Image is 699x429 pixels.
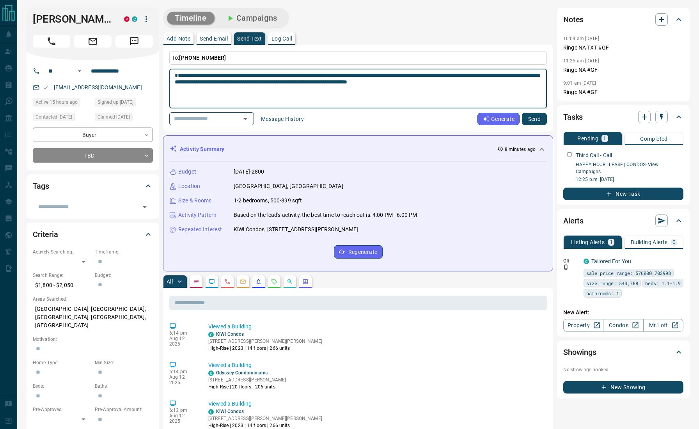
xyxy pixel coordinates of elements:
span: Call [33,35,70,48]
p: Listing Alerts [571,239,605,245]
p: Size & Rooms [178,197,212,205]
span: Message [115,35,153,48]
h1: [PERSON_NAME] [33,13,112,25]
a: Tailored For You [591,258,631,264]
svg: Lead Browsing Activity [209,278,215,285]
button: Timeline [167,12,215,25]
p: Send Text [237,36,262,41]
p: Pending [577,136,598,141]
div: condos.ca [132,16,137,22]
p: Viewed a Building [208,400,544,408]
a: KiWi Condos [216,409,244,414]
p: 8 minutes ago [505,146,536,153]
div: Tue Aug 12 2025 [33,98,91,109]
div: Showings [563,343,683,362]
p: Areas Searched: [33,296,153,303]
div: Tags [33,177,153,195]
a: Property [563,319,603,331]
p: Motivation: [33,336,153,343]
p: Third Call - Call [576,151,612,160]
p: Building Alerts [631,239,668,245]
p: [DATE]-2800 [234,168,264,176]
p: 1 [603,136,606,141]
svg: Push Notification Only [563,264,569,270]
p: Repeated Interest [178,225,222,234]
div: property.ca [124,16,130,22]
p: Ringc NA #GF [563,88,683,96]
span: [PHONE_NUMBER] [179,55,226,61]
p: All [167,279,173,284]
p: Timeframe: [95,248,153,255]
p: Ringc NA TXT #GF [563,44,683,52]
p: New Alert: [563,308,683,317]
p: No showings booked [563,366,683,373]
div: Sat Aug 09 2025 [33,113,91,124]
svg: Requests [271,278,277,285]
button: Message History [256,113,309,125]
button: New Showing [563,381,683,394]
p: Min Size: [95,359,153,366]
p: Activity Pattern [178,211,216,219]
p: Aug 12 2025 [169,336,197,347]
p: Viewed a Building [208,361,544,369]
a: Odyssey Condominiums [216,370,268,376]
button: Regenerate [334,245,383,259]
p: 6:14 pm [169,330,197,336]
p: [STREET_ADDRESS][PERSON_NAME] [208,376,286,383]
p: Search Range: [33,272,91,279]
p: 12:25 p.m. [DATE] [576,176,683,183]
p: Budget [178,168,196,176]
p: Pre-Approved: [33,406,91,413]
p: Budget: [95,272,153,279]
div: TBD [33,148,153,163]
p: Add Note [167,36,190,41]
h2: Alerts [563,214,584,227]
div: condos.ca [208,332,214,337]
p: Aug 12 2025 [169,374,197,385]
p: [GEOGRAPHIC_DATA], [GEOGRAPHIC_DATA], [GEOGRAPHIC_DATA], [GEOGRAPHIC_DATA], [GEOGRAPHIC_DATA] [33,303,153,332]
p: 1 [610,239,613,245]
span: Claimed [DATE] [98,113,130,121]
a: [EMAIL_ADDRESS][DOMAIN_NAME] [54,84,142,90]
svg: Notes [193,278,199,285]
p: Ringc NA #GF [563,66,683,74]
svg: Agent Actions [302,278,309,285]
p: 6:13 pm [169,408,197,413]
a: Condos [603,319,643,331]
div: Buyer [33,128,153,142]
p: Pre-Approval Amount: [95,406,153,413]
h2: Tags [33,180,49,192]
h2: Criteria [33,228,58,241]
div: Notes [563,10,683,29]
p: Off [563,257,579,264]
button: Open [139,202,150,213]
svg: Email Valid [43,85,48,90]
div: Sat Aug 09 2025 [95,98,153,109]
svg: Emails [240,278,246,285]
p: KiWi Condos, [STREET_ADDRESS][PERSON_NAME] [234,225,358,234]
span: beds: 1.1-1.9 [645,279,681,287]
p: Log Call [271,36,292,41]
span: sale price range: 576000,703998 [586,269,671,277]
p: 6:14 pm [169,369,197,374]
p: [STREET_ADDRESS][PERSON_NAME][PERSON_NAME] [208,415,322,422]
p: High-Rise | 2023 | 14 floors | 266 units [208,422,322,429]
p: Location [178,182,200,190]
div: condos.ca [208,370,214,376]
svg: Opportunities [287,278,293,285]
div: Alerts [563,211,683,230]
button: Send [522,113,547,125]
a: Mr.Loft [643,319,683,331]
span: Signed up [DATE] [98,98,133,106]
svg: Calls [224,278,231,285]
button: Open [240,113,251,124]
p: 9:01 am [DATE] [563,80,596,86]
p: 11:25 am [DATE] [563,58,599,64]
p: Viewed a Building [208,323,544,331]
div: condos.ca [584,259,589,264]
p: Send Email [200,36,228,41]
span: size range: 540,768 [586,279,638,287]
p: Activity Summary [180,145,224,153]
span: bathrooms: 1 [586,289,619,297]
div: Criteria [33,225,153,244]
